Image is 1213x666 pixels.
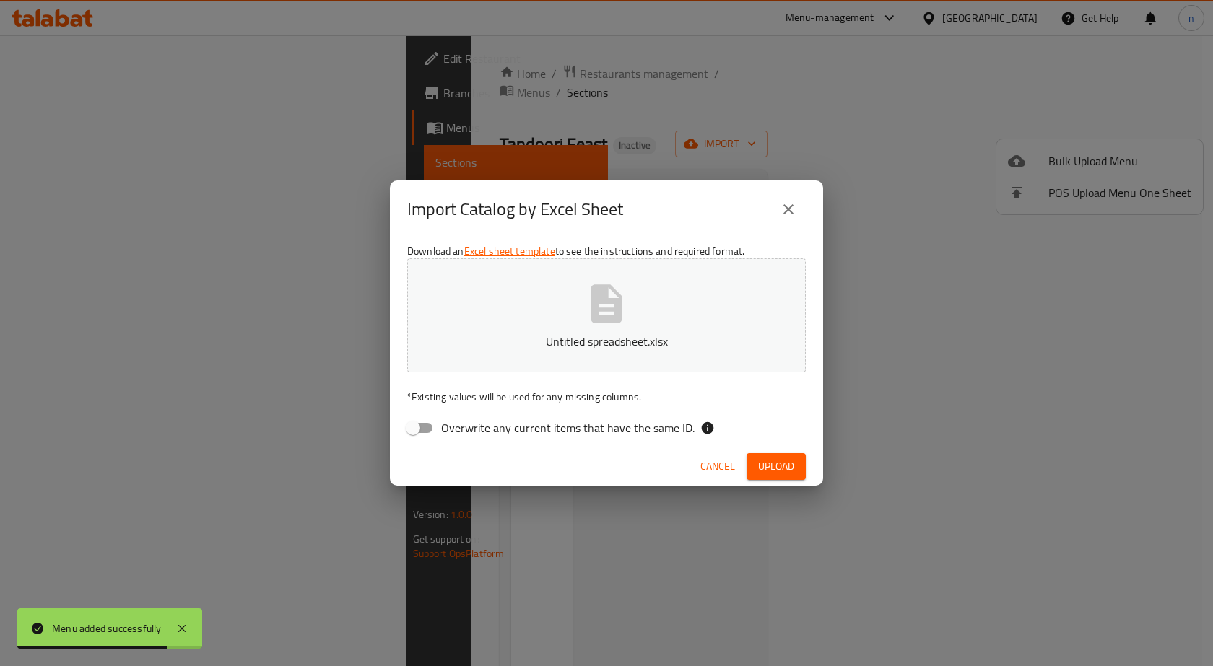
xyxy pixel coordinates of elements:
[407,390,806,404] p: Existing values will be used for any missing columns.
[747,453,806,480] button: Upload
[700,421,715,435] svg: If the overwrite option isn't selected, then the items that match an existing ID will be ignored ...
[390,238,823,447] div: Download an to see the instructions and required format.
[407,198,623,221] h2: Import Catalog by Excel Sheet
[695,453,741,480] button: Cancel
[758,457,794,476] span: Upload
[700,457,735,476] span: Cancel
[441,419,695,437] span: Overwrite any current items that have the same ID.
[407,258,806,372] button: Untitled spreadsheet.xlsx
[771,192,806,227] button: close
[52,621,162,636] div: Menu added successfully
[464,242,555,260] a: Excel sheet template
[430,333,783,350] p: Untitled spreadsheet.xlsx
